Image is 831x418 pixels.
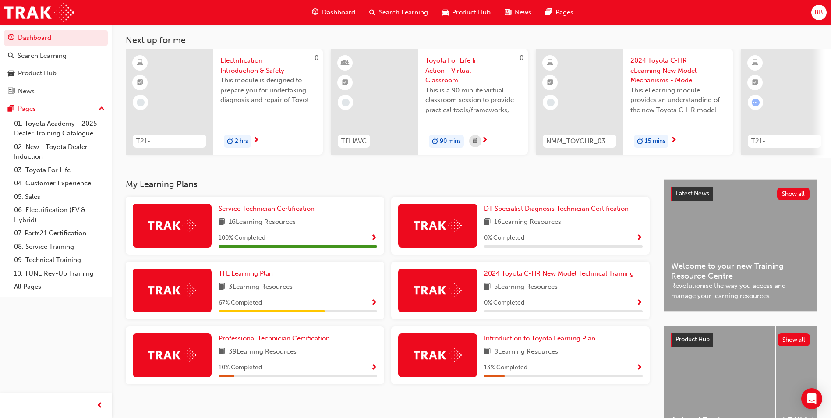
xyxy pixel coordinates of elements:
[18,104,36,114] div: Pages
[452,7,491,18] span: Product Hub
[546,136,613,146] span: NMM_TOYCHR_032024_MODULE_1
[229,347,297,358] span: 39 Learning Resources
[645,136,665,146] span: 15 mins
[538,4,580,21] a: pages-iconPages
[664,179,817,312] a: Latest NewsShow allWelcome to your new Training Resource CentreRevolutionise the way you access a...
[425,56,521,85] span: Toyota For Life In Action - Virtual Classroom
[136,136,203,146] span: T21-FOD_HVIS_PREREQ
[219,269,276,279] a: TFL Learning Plan
[545,7,552,18] span: pages-icon
[11,253,108,267] a: 09. Technical Training
[220,56,316,75] span: Electrification Introduction & Safety
[369,7,375,18] span: search-icon
[484,205,629,213] span: DT Specialist Diagnosis Technician Certification
[99,103,105,115] span: up-icon
[219,233,265,243] span: 100 % Completed
[4,101,108,117] button: Pages
[484,333,599,344] a: Introduction to Toyota Learning Plan
[220,75,316,105] span: This module is designed to prepare you for undertaking diagnosis and repair of Toyota & Lexus Ele...
[371,233,377,244] button: Show Progress
[11,280,108,294] a: All Pages
[148,219,196,232] img: Trak
[636,364,643,372] span: Show Progress
[636,298,643,308] button: Show Progress
[126,179,650,189] h3: My Learning Plans
[494,282,558,293] span: 5 Learning Resources
[219,205,315,213] span: Service Technician Certification
[11,140,108,163] a: 02. New - Toyota Dealer Induction
[342,99,350,106] span: learningRecordVerb_NONE-icon
[379,7,428,18] span: Search Learning
[425,85,521,115] span: This is a 90 minute virtual classroom session to provide practical tools/frameworks, behaviours a...
[484,282,491,293] span: book-icon
[752,77,758,89] span: booktick-icon
[18,51,67,61] div: Search Learning
[484,233,524,243] span: 0 % Completed
[442,7,449,18] span: car-icon
[414,219,462,232] img: Trak
[11,267,108,280] a: 10. TUNE Rev-Up Training
[670,137,677,145] span: next-icon
[484,204,632,214] a: DT Specialist Diagnosis Technician Certification
[671,333,810,347] a: Product HubShow all
[494,347,558,358] span: 8 Learning Resources
[498,4,538,21] a: news-iconNews
[630,85,726,115] span: This eLearning module provides an understanding of the new Toyota C-HR model line-up and their Ka...
[371,362,377,373] button: Show Progress
[219,334,330,342] span: Professional Technician Certification
[371,298,377,308] button: Show Progress
[8,52,14,60] span: search-icon
[777,188,810,200] button: Show all
[148,348,196,362] img: Trak
[11,240,108,254] a: 08. Service Training
[4,3,74,22] img: Trak
[671,261,810,281] span: Welcome to your new Training Resource Centre
[371,364,377,372] span: Show Progress
[636,299,643,307] span: Show Progress
[520,54,523,62] span: 0
[484,217,491,228] span: book-icon
[440,136,461,146] span: 90 mins
[4,30,108,46] a: Dashboard
[484,347,491,358] span: book-icon
[235,136,248,146] span: 2 hrs
[811,5,827,20] button: BB
[331,49,528,155] a: 0TFLIAVCToyota For Life In Action - Virtual ClassroomThis is a 90 minute virtual classroom sessio...
[4,65,108,81] a: Product Hub
[630,56,726,85] span: 2024 Toyota C-HR eLearning New Model Mechanisms - Model Outline (Module 1)
[481,137,488,145] span: next-icon
[219,363,262,373] span: 10 % Completed
[137,99,145,106] span: learningRecordVerb_NONE-icon
[4,83,108,99] a: News
[315,54,318,62] span: 0
[8,70,14,78] span: car-icon
[432,136,438,147] span: duration-icon
[341,136,367,146] span: TFLIAVC
[778,333,810,346] button: Show all
[515,7,531,18] span: News
[473,136,477,147] span: calendar-icon
[675,336,710,343] span: Product Hub
[11,203,108,227] a: 06. Electrification (EV & Hybrid)
[752,57,758,69] span: learningResourceType_ELEARNING-icon
[96,400,103,411] span: prev-icon
[484,269,637,279] a: 2024 Toyota C-HR New Model Technical Training
[11,190,108,204] a: 05. Sales
[636,362,643,373] button: Show Progress
[814,7,823,18] span: BB
[137,77,143,89] span: booktick-icon
[484,363,527,373] span: 13 % Completed
[547,77,553,89] span: booktick-icon
[8,34,14,42] span: guage-icon
[219,204,318,214] a: Service Technician Certification
[636,234,643,242] span: Show Progress
[219,347,225,358] span: book-icon
[219,298,262,308] span: 67 % Completed
[11,163,108,177] a: 03. Toyota For Life
[229,282,293,293] span: 3 Learning Resources
[505,7,511,18] span: news-icon
[536,49,733,155] a: NMM_TOYCHR_032024_MODULE_12024 Toyota C-HR eLearning New Model Mechanisms - Model Outline (Module...
[11,117,108,140] a: 01. Toyota Academy - 2025 Dealer Training Catalogue
[18,86,35,96] div: News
